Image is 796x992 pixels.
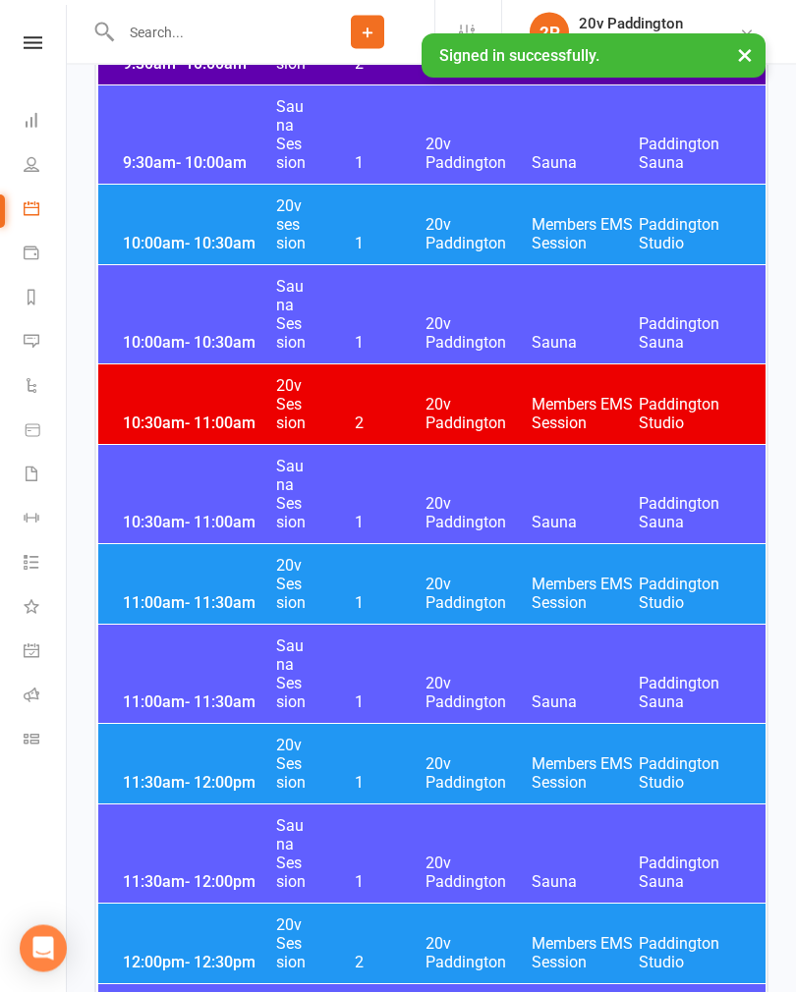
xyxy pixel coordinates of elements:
span: - 11:00am [185,414,256,433]
span: - 12:00pm [185,774,256,793]
span: Sauna [532,334,639,353]
span: 10:30am [118,414,275,433]
span: Paddington Sauna [639,854,746,892]
span: Sauna Session [275,637,308,712]
span: Paddington Studio [639,396,746,433]
span: Members EMS Session [532,576,639,613]
span: Paddington Sauna [639,315,746,353]
span: - 10:30am [185,235,256,253]
span: - 11:30am [185,693,256,712]
span: Paddington Studio [639,576,746,613]
span: 2 [308,414,411,433]
span: Paddington Studio [639,216,746,253]
span: 20v Paddington [426,216,533,253]
span: 20v Paddington [426,755,533,793]
span: 1 [308,594,411,613]
a: What's New [24,586,68,631]
span: - 11:00am [185,514,256,532]
span: 20v Paddington [426,675,533,712]
a: Product Sales [24,410,68,454]
span: 20v Paddington [426,576,533,613]
span: 20v Paddington [426,315,533,353]
div: Open Intercom Messenger [20,925,67,972]
span: Sauna Session [275,278,308,353]
span: Sauna Session [275,98,308,173]
span: 1 [308,873,411,892]
div: 2P [530,13,569,52]
span: 1 [308,514,411,532]
span: 9:30am [118,154,275,173]
span: 2 [308,954,411,972]
span: 1 [308,774,411,793]
a: General attendance kiosk mode [24,631,68,675]
span: Paddington Studio [639,935,746,972]
a: Class kiosk mode [24,719,68,763]
a: People [24,144,68,189]
span: Paddington Sauna [639,495,746,532]
span: Sauna [532,693,639,712]
span: 20v Paddington [426,854,533,892]
span: Sauna [532,873,639,892]
span: 1 [308,154,411,173]
span: 10:00am [118,235,275,253]
span: Paddington Studio [639,755,746,793]
span: 20v Session [275,916,308,972]
span: 11:00am [118,693,275,712]
span: 1 [308,693,411,712]
span: - 12:00pm [185,873,256,892]
span: Signed in successfully. [439,46,599,65]
span: 10:30am [118,514,275,532]
span: Sauna Session [275,458,308,532]
span: 10:00am [118,334,275,353]
span: - 10:30am [185,334,256,353]
span: 1 [308,334,411,353]
span: 20v Paddington [426,935,533,972]
span: 20v Session [275,737,308,793]
span: Members EMS Session [532,216,639,253]
div: 20v Paddington [579,32,683,50]
span: Members EMS Session [532,755,639,793]
span: - 10:00am [176,154,247,173]
span: Paddington Sauna [639,136,746,173]
div: 20v Paddington [579,15,683,32]
span: 20v Session [275,557,308,613]
button: × [727,33,763,76]
span: Sauna [532,154,639,173]
span: 20v session [275,197,308,253]
input: Search... [115,19,301,46]
span: Members EMS Session [532,396,639,433]
span: Sauna [532,514,639,532]
span: 20v Paddington [426,136,533,173]
span: - 11:30am [185,594,256,613]
a: Roll call kiosk mode [24,675,68,719]
span: Paddington Sauna [639,675,746,712]
span: 11:30am [118,774,275,793]
span: 11:00am [118,594,275,613]
a: Calendar [24,189,68,233]
span: 1 [308,235,411,253]
span: 11:30am [118,873,275,892]
a: Dashboard [24,100,68,144]
span: 20v Paddington [426,396,533,433]
span: 20v Paddington [426,495,533,532]
a: Reports [24,277,68,321]
span: Members EMS Session [532,935,639,972]
span: Sauna Session [275,817,308,892]
span: - 12:30pm [185,954,256,972]
span: 12:00pm [118,954,275,972]
a: Payments [24,233,68,277]
span: 20v Session [275,377,308,433]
